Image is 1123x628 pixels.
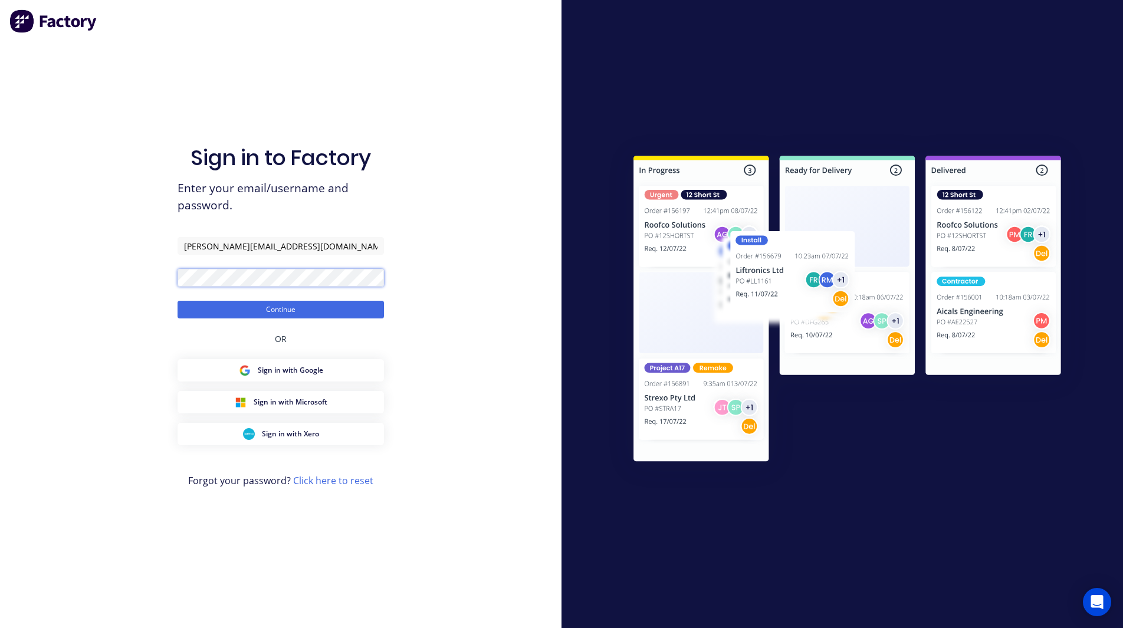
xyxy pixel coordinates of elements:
[258,365,323,376] span: Sign in with Google
[191,145,371,170] h1: Sign in to Factory
[239,364,251,376] img: Google Sign in
[178,391,384,413] button: Microsoft Sign inSign in with Microsoft
[188,474,373,488] span: Forgot your password?
[1083,588,1111,616] div: Open Intercom Messenger
[243,428,255,440] img: Xero Sign in
[178,237,384,255] input: Email/Username
[9,9,98,33] img: Factory
[235,396,247,408] img: Microsoft Sign in
[178,359,384,382] button: Google Sign inSign in with Google
[293,474,373,487] a: Click here to reset
[178,423,384,445] button: Xero Sign inSign in with Xero
[262,429,319,439] span: Sign in with Xero
[254,397,327,407] span: Sign in with Microsoft
[275,318,287,359] div: OR
[608,132,1087,489] img: Sign in
[178,301,384,318] button: Continue
[178,180,384,214] span: Enter your email/username and password.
